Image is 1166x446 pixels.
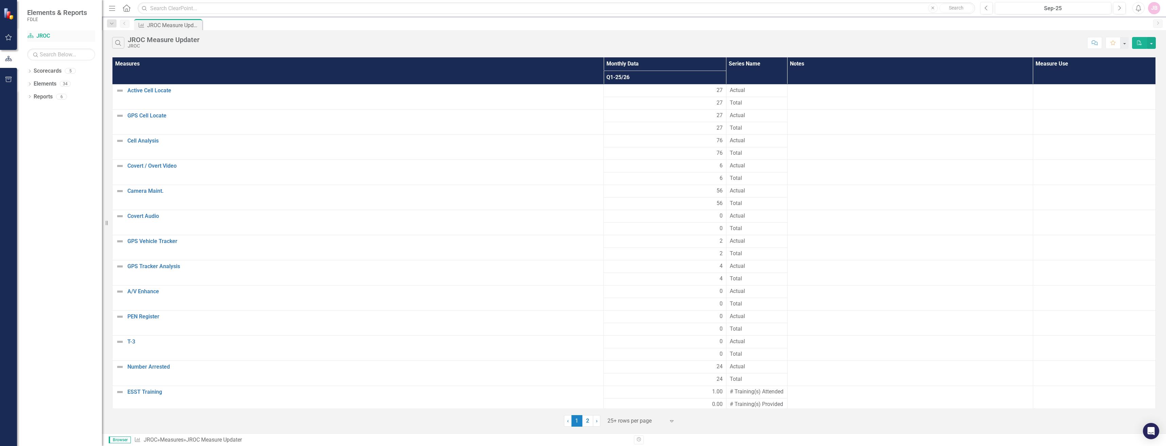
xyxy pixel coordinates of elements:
[730,200,784,207] span: Total
[720,262,723,270] span: 4
[720,225,723,233] span: 0
[717,137,723,145] span: 76
[717,124,723,132] span: 27
[127,389,600,395] a: ESST Training
[127,339,600,345] a: T-3
[128,43,199,49] div: JROC
[730,87,784,94] span: Actual
[116,287,124,296] img: Not Defined
[720,174,723,182] span: 6
[34,67,61,75] a: Scorecards
[720,350,723,358] span: 0
[65,68,76,74] div: 5
[720,237,723,245] span: 2
[56,94,67,99] div: 6
[116,187,124,195] img: Not Defined
[730,187,784,195] span: Actual
[717,363,723,371] span: 24
[949,5,964,11] span: Search
[116,363,124,371] img: Not Defined
[712,388,723,396] span: 1.00
[730,325,784,333] span: Total
[730,99,784,107] span: Total
[127,238,600,244] a: GPS Vehicle Tracker
[186,436,242,443] div: JROC Measure Updater
[720,250,723,258] span: 2
[730,388,784,396] span: # Training(s) Attended
[730,401,784,408] span: # Training(s) Provided
[144,436,157,443] a: JROC
[116,112,124,120] img: Not Defined
[730,137,784,145] span: Actual
[730,338,784,346] span: Actual
[127,289,600,295] a: A/V Enhance
[596,417,598,424] span: ›
[116,338,124,346] img: Not Defined
[160,436,183,443] a: Measures
[567,417,569,424] span: ‹
[127,263,600,270] a: GPS Tracker Analysis
[127,163,600,169] a: Covert / Overt Video
[134,436,629,444] div: » »
[730,112,784,119] span: Actual
[717,87,723,94] span: 27
[717,375,723,383] span: 24
[127,88,600,94] a: Active Cell Locate
[116,262,124,271] img: Not Defined
[116,87,124,95] img: Not Defined
[116,162,124,170] img: Not Defined
[27,17,87,22] small: FDLE
[571,415,582,427] span: 1
[730,225,784,233] span: Total
[720,300,723,308] span: 0
[730,124,784,132] span: Total
[730,313,784,320] span: Actual
[720,313,723,320] span: 0
[730,174,784,182] span: Total
[720,338,723,346] span: 0
[116,137,124,145] img: Not Defined
[995,2,1111,14] button: Sep-25
[717,99,723,107] span: 27
[34,80,56,88] a: Elements
[127,213,600,219] a: Covert Audio
[116,237,124,245] img: Not Defined
[720,162,723,170] span: 6
[1143,423,1159,439] div: Open Intercom Messenger
[27,8,87,17] span: Elements & Reports
[997,4,1109,13] div: Sep-25
[717,200,723,207] span: 56
[138,2,975,14] input: Search ClearPoint...
[1148,2,1160,14] div: JB
[27,32,95,40] a: JROC
[720,212,723,220] span: 0
[127,138,600,144] a: Cell Analysis
[3,8,15,20] img: ClearPoint Strategy
[730,275,784,283] span: Total
[730,162,784,170] span: Actual
[730,350,784,358] span: Total
[116,212,124,220] img: Not Defined
[717,112,723,119] span: 27
[720,325,723,333] span: 0
[720,275,723,283] span: 4
[127,113,600,119] a: GPS Cell Locate
[128,36,199,43] div: JROC Measure Updater
[730,149,784,157] span: Total
[717,149,723,157] span: 76
[127,188,600,194] a: Camera Maint.
[730,375,784,383] span: Total
[34,93,53,101] a: Reports
[127,314,600,320] a: PEN Register
[147,21,200,30] div: JROC Measure Updater
[27,49,95,60] input: Search Below...
[717,187,723,195] span: 56
[109,436,131,443] span: Browser
[730,287,784,295] span: Actual
[582,415,593,427] a: 2
[939,3,973,13] button: Search
[60,81,71,87] div: 34
[730,212,784,220] span: Actual
[730,237,784,245] span: Actual
[712,401,723,408] span: 0.00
